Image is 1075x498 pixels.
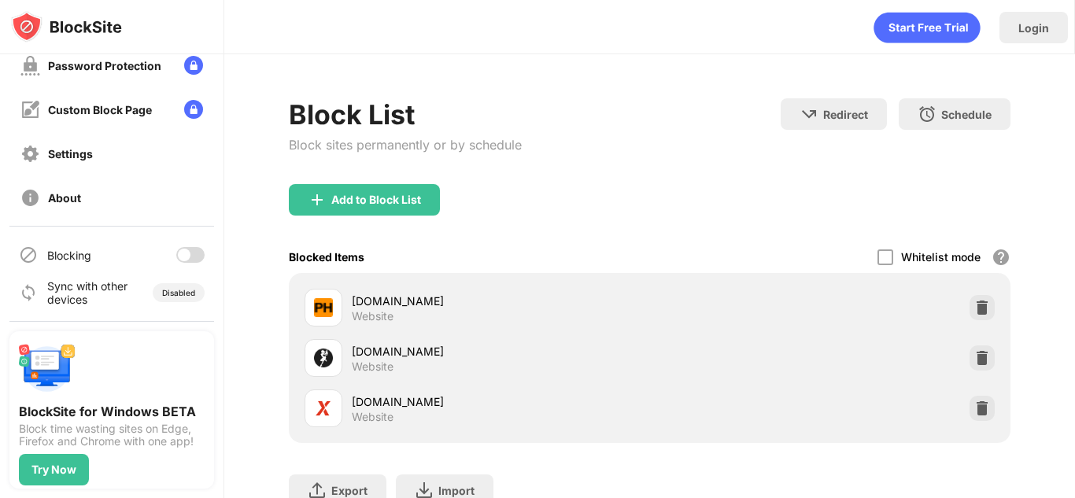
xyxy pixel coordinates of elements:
[184,56,203,75] img: lock-menu.svg
[162,288,195,297] div: Disabled
[941,108,992,121] div: Schedule
[48,191,81,205] div: About
[48,147,93,160] div: Settings
[20,56,40,76] img: password-protection-off.svg
[19,245,38,264] img: blocking-icon.svg
[47,249,91,262] div: Blocking
[438,484,475,497] div: Import
[314,349,333,367] img: favicons
[352,360,393,374] div: Website
[331,484,368,497] div: Export
[314,399,333,418] img: favicons
[352,293,650,309] div: [DOMAIN_NAME]
[289,250,364,264] div: Blocked Items
[901,250,981,264] div: Whitelist mode
[352,393,650,410] div: [DOMAIN_NAME]
[289,98,522,131] div: Block List
[31,463,76,476] div: Try Now
[331,194,421,206] div: Add to Block List
[874,12,981,43] div: animation
[19,283,38,302] img: sync-icon.svg
[47,279,128,306] div: Sync with other devices
[1018,21,1049,35] div: Login
[48,59,161,72] div: Password Protection
[19,422,205,448] div: Block time wasting sites on Edge, Firefox and Chrome with one app!
[19,341,76,397] img: push-desktop.svg
[823,108,868,121] div: Redirect
[352,343,650,360] div: [DOMAIN_NAME]
[352,309,393,323] div: Website
[20,144,40,164] img: settings-off.svg
[184,100,203,119] img: lock-menu.svg
[11,11,122,42] img: logo-blocksite.svg
[20,188,40,208] img: about-off.svg
[20,100,40,120] img: customize-block-page-off.svg
[289,137,522,153] div: Block sites permanently or by schedule
[352,410,393,424] div: Website
[19,404,205,419] div: BlockSite for Windows BETA
[48,103,152,116] div: Custom Block Page
[314,298,333,317] img: favicons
